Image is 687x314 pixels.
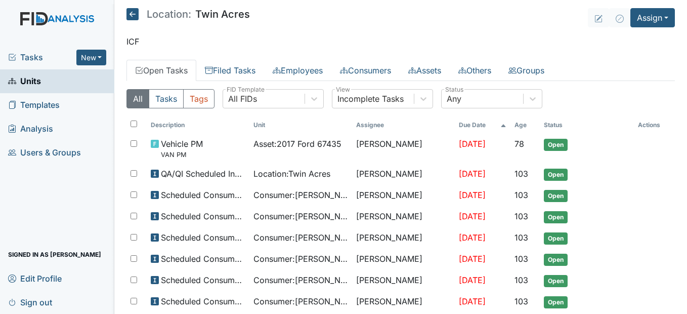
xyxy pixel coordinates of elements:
[514,296,528,306] span: 103
[253,189,348,201] span: Consumer : [PERSON_NAME]
[253,253,348,265] span: Consumer : [PERSON_NAME]
[352,134,455,164] td: [PERSON_NAME]
[459,139,486,149] span: [DATE]
[161,168,245,180] span: QA/QI Scheduled Inspection
[352,227,455,249] td: [PERSON_NAME]
[196,60,264,81] a: Filed Tasks
[8,270,62,286] span: Edit Profile
[514,139,524,149] span: 78
[544,139,568,151] span: Open
[8,294,52,310] span: Sign out
[253,210,348,222] span: Consumer : [PERSON_NAME]
[450,60,500,81] a: Others
[149,89,184,108] button: Tasks
[161,274,245,286] span: Scheduled Consumer Chart Review
[147,116,249,134] th: Toggle SortBy
[459,232,486,243] span: [DATE]
[459,190,486,200] span: [DATE]
[147,9,191,19] span: Location:
[544,296,568,308] span: Open
[352,206,455,227] td: [PERSON_NAME]
[459,296,486,306] span: [DATE]
[510,116,540,134] th: Toggle SortBy
[544,211,568,223] span: Open
[514,169,528,179] span: 103
[8,51,76,63] a: Tasks
[352,116,455,134] th: Assignee
[126,60,196,81] a: Open Tasks
[352,249,455,270] td: [PERSON_NAME]
[352,164,455,185] td: [PERSON_NAME]
[352,270,455,291] td: [PERSON_NAME]
[126,35,675,48] p: ICF
[161,231,245,244] span: Scheduled Consumer Chart Review
[331,60,400,81] a: Consumers
[540,116,634,134] th: Toggle SortBy
[126,8,250,20] h5: Twin Acres
[161,138,203,160] span: Vehicle PM VAN PM
[253,168,330,180] span: Location : Twin Acres
[161,189,245,201] span: Scheduled Consumer Chart Review
[264,60,331,81] a: Employees
[8,145,81,161] span: Users & Groups
[249,116,352,134] th: Toggle SortBy
[544,275,568,287] span: Open
[447,93,461,105] div: Any
[544,254,568,266] span: Open
[126,89,149,108] button: All
[514,275,528,285] span: 103
[514,254,528,264] span: 103
[459,169,486,179] span: [DATE]
[161,150,203,160] small: VAN PM
[352,185,455,206] td: [PERSON_NAME]
[544,169,568,181] span: Open
[514,190,528,200] span: 103
[337,93,404,105] div: Incomplete Tasks
[183,89,214,108] button: Tags
[630,8,675,27] button: Assign
[126,89,214,108] div: Type filter
[76,50,107,65] button: New
[8,73,41,89] span: Units
[459,254,486,264] span: [DATE]
[455,116,510,134] th: Toggle SortBy
[253,295,348,307] span: Consumer : [PERSON_NAME]
[459,211,486,221] span: [DATE]
[253,231,348,244] span: Consumer : [PERSON_NAME]
[544,232,568,245] span: Open
[8,97,60,113] span: Templates
[352,291,455,312] td: [PERSON_NAME]
[161,253,245,265] span: Scheduled Consumer Chart Review
[228,93,257,105] div: All FIDs
[634,116,675,134] th: Actions
[514,232,528,243] span: 103
[544,190,568,202] span: Open
[514,211,528,221] span: 103
[253,138,341,150] span: Asset : 2017 Ford 67435
[161,295,245,307] span: Scheduled Consumer Chart Review
[131,121,137,127] input: Toggle All Rows Selected
[400,60,450,81] a: Assets
[161,210,245,222] span: Scheduled Consumer Chart Review
[8,121,53,137] span: Analysis
[500,60,553,81] a: Groups
[253,274,348,286] span: Consumer : [PERSON_NAME][GEOGRAPHIC_DATA]
[8,247,101,262] span: Signed in as [PERSON_NAME]
[459,275,486,285] span: [DATE]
